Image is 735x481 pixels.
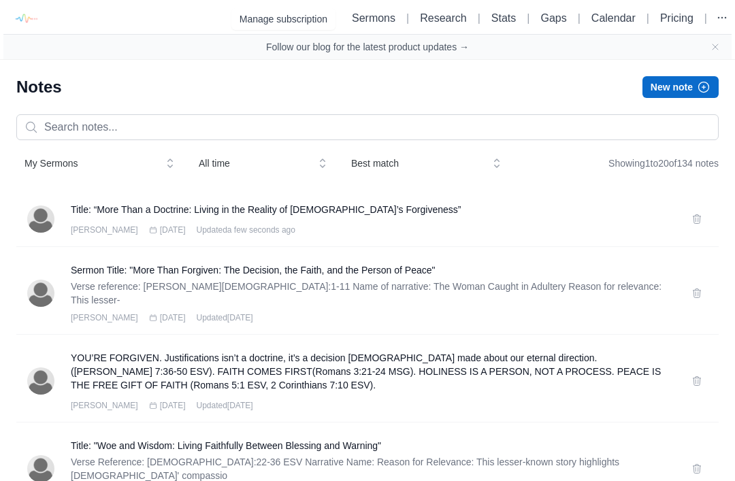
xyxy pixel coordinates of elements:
a: Title: “More Than a Doctrine: Living in the Reality of [DEMOGRAPHIC_DATA]’s Forgiveness” [71,203,675,216]
button: My Sermons [16,151,182,176]
iframe: Drift Widget Chat Controller [667,413,719,465]
li: | [699,10,713,27]
img: logo [10,3,41,34]
a: Research [420,12,466,24]
a: YOU’RE FORGIVEN. Justifications isn’t a doctrine, it’s a decision [DEMOGRAPHIC_DATA] made about o... [71,351,675,392]
a: Sermons [352,12,395,24]
a: Follow our blog for the latest product updates → [266,40,469,54]
span: [PERSON_NAME] [71,400,138,411]
a: Pricing [660,12,693,24]
li: | [401,10,414,27]
a: Title: "Woe and Wisdom: Living Faithfully Between Blessing and Warning" [71,439,675,452]
span: Updated [DATE] [196,400,252,411]
span: [DATE] [160,312,186,323]
img: Matt [27,280,54,307]
img: Matt [27,205,54,233]
span: Updated [DATE] [196,312,252,323]
button: Close banner [710,42,721,52]
a: Stats [491,12,516,24]
button: New note [642,76,719,98]
li: | [521,10,535,27]
span: [PERSON_NAME] [71,225,138,235]
li: | [472,10,486,27]
span: [DATE] [160,400,186,411]
span: [PERSON_NAME] [71,312,138,323]
img: Matt [27,367,54,395]
a: Gaps [540,12,566,24]
input: Search notes... [16,114,719,140]
span: All time [199,156,308,170]
a: Sermon Title: "More Than Forgiven: The Decision, the Faith, and the Person of Peace" [71,263,675,277]
div: Showing 1 to 20 of 134 notes [608,151,719,176]
li: | [572,10,586,27]
li: | [641,10,655,27]
h1: Notes [16,76,62,98]
button: Best match [343,151,509,176]
button: Manage subscription [231,8,336,30]
button: All time [191,151,335,176]
span: My Sermons [24,156,155,170]
span: Best match [351,156,482,170]
span: [DATE] [160,225,186,235]
span: Updated a few seconds ago [196,225,295,235]
p: Verse reference: [PERSON_NAME][DEMOGRAPHIC_DATA]:1-11 Name of narrative: The Woman Caught in Adul... [71,280,675,307]
a: Calendar [591,12,636,24]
